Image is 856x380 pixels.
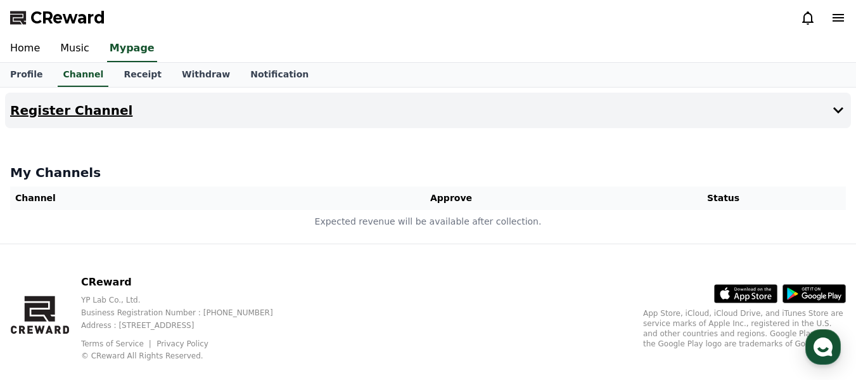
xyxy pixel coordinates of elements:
[5,93,851,128] button: Register Channel
[601,187,846,210] th: Status
[81,308,293,318] p: Business Registration Number : [PHONE_NUMBER]
[105,294,143,305] span: Messages
[157,339,208,348] a: Privacy Policy
[172,63,240,87] a: Withdraw
[58,63,108,87] a: Channel
[81,295,293,305] p: YP Lab Co., Ltd.
[30,8,105,28] span: CReward
[32,294,54,304] span: Home
[107,36,157,62] a: Mypage
[10,8,105,28] a: CReward
[10,103,132,117] h4: Register Channel
[10,210,846,233] td: Expected revenue will be available after collection.
[81,275,293,290] p: CReward
[113,63,172,87] a: Receipt
[188,294,219,304] span: Settings
[10,187,302,210] th: Channel
[84,275,163,306] a: Messages
[163,275,243,306] a: Settings
[81,351,293,361] p: © CReward All Rights Reserved.
[81,339,153,348] a: Terms of Service
[10,164,846,181] h4: My Channels
[81,320,293,331] p: Address : [STREET_ADDRESS]
[643,308,846,349] p: App Store, iCloud, iCloud Drive, and iTunes Store are service marks of Apple Inc., registered in ...
[240,63,319,87] a: Notification
[4,275,84,306] a: Home
[50,36,99,62] a: Music
[302,187,601,210] th: Approve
